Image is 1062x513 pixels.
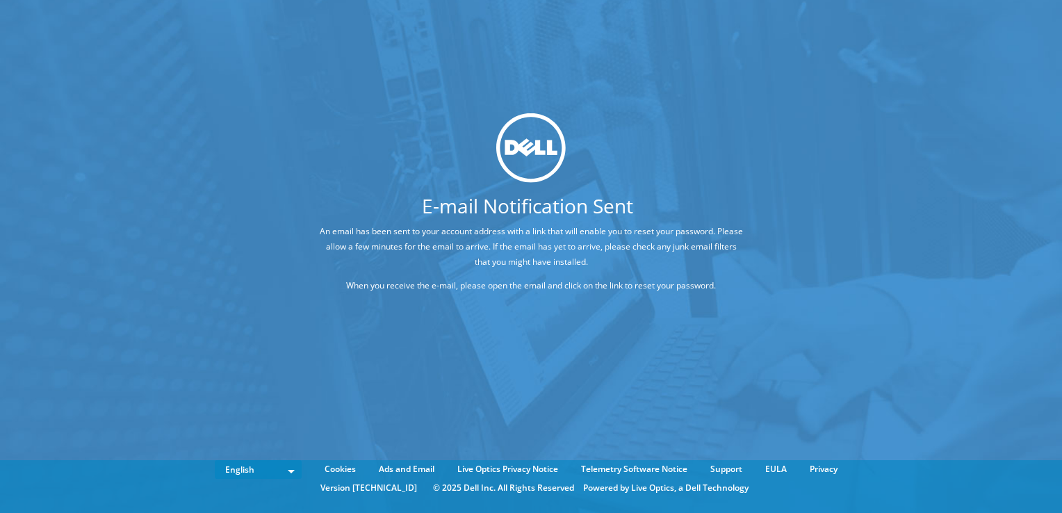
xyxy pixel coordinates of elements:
[447,462,569,477] a: Live Optics Privacy Notice
[318,224,744,270] p: An email has been sent to your account address with a link that will enable you to reset your pas...
[368,462,445,477] a: Ads and Email
[265,196,790,215] h1: E-mail Notification Sent
[571,462,698,477] a: Telemetry Software Notice
[755,462,797,477] a: EULA
[496,113,566,183] img: dell_svg_logo.svg
[583,480,749,496] li: Powered by Live Optics, a Dell Technology
[426,480,581,496] li: © 2025 Dell Inc. All Rights Reserved
[700,462,753,477] a: Support
[799,462,848,477] a: Privacy
[313,480,424,496] li: Version [TECHNICAL_ID]
[314,462,366,477] a: Cookies
[318,278,744,293] p: When you receive the e-mail, please open the email and click on the link to reset your password.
